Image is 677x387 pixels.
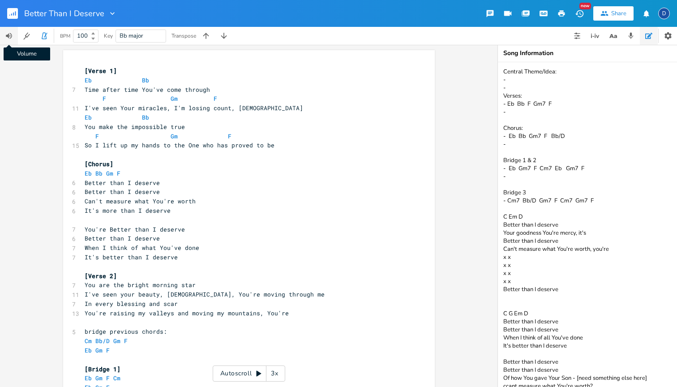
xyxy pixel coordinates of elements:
span: F [117,169,120,177]
span: [Bridge 1] [85,365,120,373]
div: Transpose [171,33,196,39]
div: 3x [266,365,283,382]
span: Eb [85,169,92,177]
span: Gm [113,337,120,345]
span: F [228,132,231,140]
span: I've seen Your miracles, I'm losing count, [DEMOGRAPHIC_DATA] [85,104,303,112]
span: F [95,132,99,140]
span: bridge previous chords: [85,327,167,335]
button: New [570,5,588,21]
span: Can't measure what You're worth [85,197,196,205]
span: Gm [171,132,178,140]
span: Better than I deserve [85,179,160,187]
span: [Chorus] [85,160,113,168]
span: F [103,95,106,103]
span: Gm [106,169,113,177]
span: Eb [85,374,92,382]
span: F [124,337,128,345]
span: [Verse 1] [85,67,117,75]
span: Cm [113,374,120,382]
div: Share [611,9,626,17]
div: New [579,3,591,9]
span: I've seen your beauty, [DEMOGRAPHIC_DATA], You're moving through me [85,290,325,298]
button: D [658,3,670,24]
span: Cm [85,337,92,345]
div: Key [104,33,113,39]
span: Better than I deserve [85,234,160,242]
div: Autoscroll [213,365,285,382]
span: When I think of what You've done [85,244,199,252]
span: F [106,346,110,354]
span: Gm [171,95,178,103]
span: [Verse 2] [85,272,117,280]
div: Song Information [503,50,672,56]
textarea: Central Theme/Idea: - - Verses: - Eb Bb F Gm7 F - Chorus: - Eb Bb Gm7 F Bb/D - Bridge 1 & 2 - Eb ... [498,62,677,387]
span: Time after time You've come through [85,86,210,94]
span: Gm [95,346,103,354]
span: It's more than I deserve [85,206,171,215]
div: BPM [60,34,70,39]
span: Better Than I Deserve [24,9,104,17]
span: Bb/D [95,337,110,345]
span: You're raising my valleys and moving my mountains, You're [85,309,289,317]
span: You are the bright morning star [85,281,196,289]
span: F [106,374,110,382]
button: Share [593,6,634,21]
span: You make the impossible true [85,123,185,131]
span: Gm [95,374,103,382]
span: Better than I deserve [85,188,160,196]
span: Eb [85,113,92,121]
span: Bb major [120,32,143,40]
span: F [214,95,217,103]
div: David Jones [658,8,670,19]
span: You're Better than I deserve [85,225,185,233]
span: In every blessing and scar [85,300,178,308]
span: It's better than I deserve [85,253,178,261]
span: Eb [85,346,92,354]
span: So I lift up my hands to the One who has proved to be [85,141,274,149]
span: Eb [85,76,92,84]
span: Bb [142,113,149,121]
span: Bb [142,76,149,84]
span: Bb [95,169,103,177]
